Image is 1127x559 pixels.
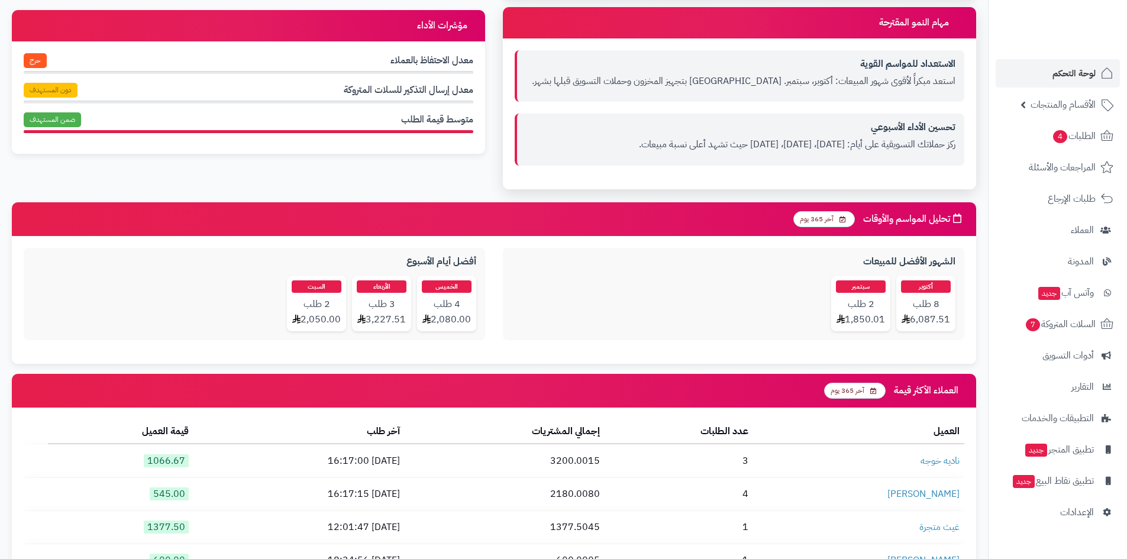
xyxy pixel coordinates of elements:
[144,521,189,534] span: 1377.50
[996,122,1120,150] a: الطلبات4
[902,313,950,327] span: 6,087.51
[193,420,405,444] th: آخر طلب
[401,113,473,127] span: متوسط قيمة الطلب
[512,257,955,267] h4: الشهور الأفضل للمبيعات
[996,310,1120,338] a: السلات المتروكة7
[357,313,406,327] span: 3,227.51
[1047,29,1116,54] img: logo-2.png
[996,373,1120,401] a: التقارير
[417,21,473,31] h3: مؤشرات الأداء
[422,280,472,293] span: الخميس
[1037,285,1094,301] span: وآتس آب
[1053,130,1067,143] span: 4
[526,122,955,133] h4: تحسين الأداء الأسبوعي
[1060,504,1094,521] span: الإعدادات
[919,520,960,534] a: غيث متجرة
[357,280,406,293] span: الأربعاء
[24,83,77,98] span: دون المستهدف
[1048,190,1096,207] span: طلبات الإرجاع
[24,112,81,127] span: ضمن المستهدف
[405,420,605,444] th: إجمالي المشتريات
[1029,159,1096,176] span: المراجعات والأسئلة
[1025,316,1096,332] span: السلات المتروكة
[1024,441,1094,458] span: تطبيق المتجر
[837,298,885,311] span: 2 طلب
[996,185,1120,213] a: طلبات الإرجاع
[33,257,476,267] h4: أفضل أيام الأسبوع
[1052,65,1096,82] span: لوحة التحكم
[996,341,1120,370] a: أدوات التسويق
[193,478,405,510] td: [DATE] 16:17:15
[996,404,1120,432] a: التطبيقات والخدمات
[24,130,473,133] div: 793.8% / 200%
[894,386,964,396] h3: العملاء الأكثر قيمة
[1071,379,1094,395] span: التقارير
[1012,473,1094,489] span: تطبيق نقاط البيع
[1013,475,1035,488] span: جديد
[144,454,189,467] span: 1066.67
[996,435,1120,464] a: تطبيق المتجرجديد
[996,247,1120,276] a: المدونة
[824,383,886,399] span: آخر 365 يوم
[996,279,1120,307] a: وآتس آبجديد
[996,153,1120,182] a: المراجعات والأسئلة
[793,211,855,227] span: آخر 365 يوم
[344,83,473,97] span: معدل إرسال التذكير للسلات المتروكة
[193,511,405,544] td: [DATE] 12:01:47
[357,298,406,311] span: 3 طلب
[292,313,341,327] span: 2,050.00
[1025,444,1047,457] span: جديد
[422,313,471,327] span: 2,080.00
[605,420,753,444] th: عدد الطلبات
[526,138,955,151] p: ركز حملاتك التسويقية على أيام: [DATE]، [DATE]، [DATE] حيث تشهد أعلى نسبة مبيعات.
[390,54,473,67] span: معدل الاحتفاظ بالعملاء
[292,298,341,311] span: 2 طلب
[996,216,1120,244] a: العملاء
[1071,222,1094,238] span: العملاء
[996,59,1120,88] a: لوحة التحكم
[887,487,960,501] a: [PERSON_NAME]
[837,313,885,327] span: 1,850.01
[48,420,193,444] th: قيمة العميل
[1042,347,1094,364] span: أدوات التسويق
[526,59,955,70] h4: الاستعداد للمواسم القوية
[526,75,955,88] p: استعد مبكراً لأقوى شهور المبيعات: أكتوبر، سبتمبر. [GEOGRAPHIC_DATA] بتجهيز المخزون وحملات التسويق...
[422,298,471,311] span: 4 طلب
[879,17,964,28] h3: مهام النمو المقترحة
[405,478,605,510] td: 2180.0080
[996,498,1120,526] a: الإعدادات
[292,280,341,293] span: السبت
[405,445,605,477] td: 3200.0015
[605,511,753,544] td: 1
[863,214,964,225] h3: تحليل المواسم والأوقات
[405,511,605,544] td: 1377.5045
[1031,96,1096,113] span: الأقسام والمنتجات
[753,420,964,444] th: العميل
[1038,287,1060,300] span: جديد
[1052,128,1096,144] span: الطلبات
[921,454,960,468] a: ناديه خوجه
[1022,410,1094,426] span: التطبيقات والخدمات
[24,53,47,68] span: حرج
[996,467,1120,495] a: تطبيق نقاط البيعجديد
[1026,318,1040,331] span: 7
[902,298,950,311] span: 8 طلب
[901,280,951,293] span: أكتوبر
[1068,253,1094,270] span: المدونة
[605,478,753,510] td: 4
[605,445,753,477] td: 3
[193,445,405,477] td: [DATE] 16:17:00
[150,487,189,500] span: 545.00
[836,280,886,293] span: سبتمبر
